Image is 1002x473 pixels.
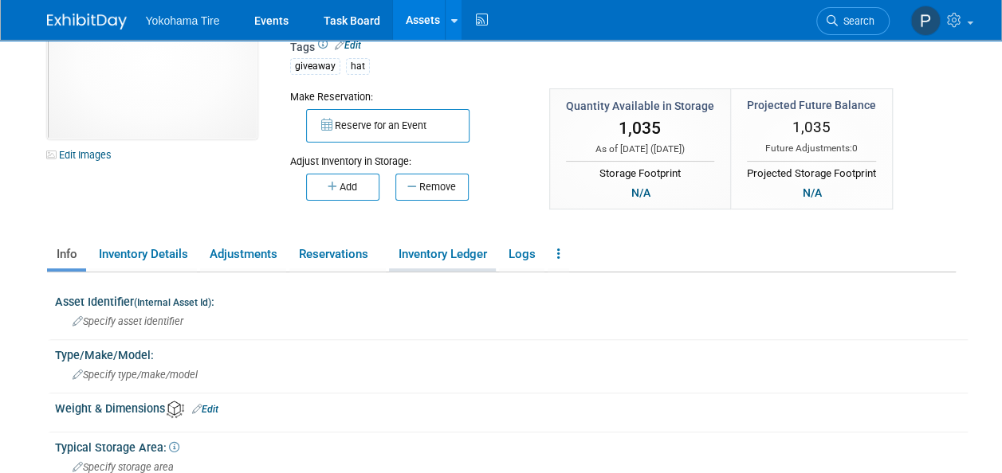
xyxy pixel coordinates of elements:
span: Specify storage area [73,461,174,473]
div: Adjust Inventory in Storage: [290,143,525,169]
img: ExhibitDay [47,14,127,29]
div: N/A [627,184,655,201]
a: Adjustments [200,240,286,268]
div: Quantity Available in Storage [566,98,714,114]
span: Search [838,15,874,27]
img: Paris Hull [910,6,941,36]
span: Typical Storage Area: [55,441,179,454]
div: Future Adjustments: [747,142,876,155]
div: hat [346,58,370,75]
div: Asset Identifier : [55,290,968,310]
div: Tags [290,39,888,85]
a: Reservations [289,240,386,268]
span: 0 [852,143,858,154]
a: Inventory Details [89,240,197,268]
a: Logs [499,240,544,268]
a: Edit Images [47,145,118,165]
button: Reserve for an Event [306,109,470,143]
small: (Internal Asset Id) [134,297,211,308]
div: As of [DATE] ( ) [566,143,714,156]
img: Asset Weight and Dimensions [167,401,184,418]
span: Yokohama Tire [146,14,220,27]
span: 1,035 [792,118,831,136]
div: N/A [798,184,827,201]
a: Edit [192,404,218,415]
div: Projected Storage Footprint [747,161,876,182]
div: Type/Make/Model: [55,343,968,363]
button: Remove [395,174,469,201]
span: 1,035 [619,119,661,138]
a: Search [816,7,890,35]
span: [DATE] [654,143,682,154]
div: Storage Footprint [566,161,714,182]
a: Inventory Ledger [389,240,496,268]
button: Add [306,174,379,201]
div: Make Reservation: [290,88,525,104]
div: giveaway [290,58,340,75]
div: Projected Future Balance [747,97,876,113]
div: Weight & Dimensions [55,397,968,418]
span: Specify type/make/model [73,369,198,381]
a: Edit [335,40,361,51]
a: Info [47,240,86,268]
span: Specify asset identifier [73,315,183,327]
